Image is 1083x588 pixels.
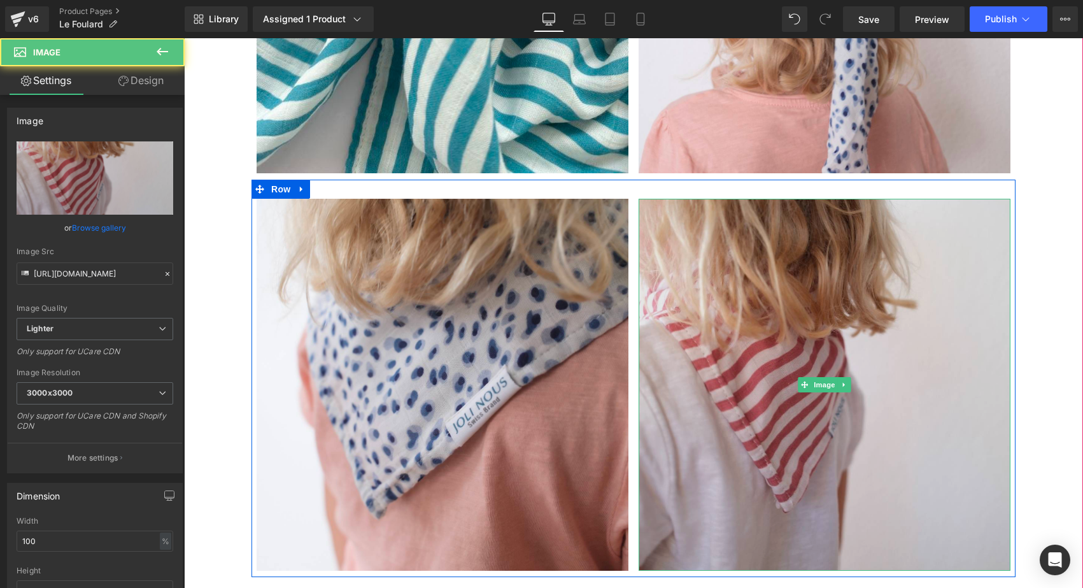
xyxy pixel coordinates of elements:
a: Desktop [534,6,564,32]
b: 3000x3000 [27,388,73,398]
div: Image Src [17,247,173,256]
a: Expand / Collapse [110,141,126,161]
div: Height [17,566,173,575]
div: Width [17,517,173,526]
div: Image Resolution [17,368,173,377]
div: Assigned 1 Product [263,13,364,25]
div: Only support for UCare CDN [17,347,173,365]
span: Library [209,13,239,25]
a: Browse gallery [72,217,126,239]
span: Save [858,13,879,26]
input: auto [17,531,173,552]
div: or [17,221,173,234]
span: Image [33,47,60,57]
button: More settings [8,443,182,473]
a: Design [95,66,187,95]
span: Publish [985,14,1017,24]
input: Link [17,262,173,285]
a: Preview [900,6,965,32]
button: Publish [970,6,1047,32]
a: Laptop [564,6,595,32]
div: Only support for UCare CDN and Shopify CDN [17,411,173,440]
div: % [160,533,171,550]
span: Le Foulard [59,19,103,29]
p: More settings [67,452,118,464]
span: Row [84,141,110,161]
button: More [1052,6,1078,32]
a: Mobile [625,6,656,32]
span: Image [627,339,654,354]
a: New Library [185,6,248,32]
a: Tablet [595,6,625,32]
a: Expand / Collapse [654,339,667,354]
div: Open Intercom Messenger [1040,545,1070,575]
b: Lighter [27,324,53,333]
div: v6 [25,11,41,27]
button: Undo [782,6,807,32]
div: Image Quality [17,304,173,313]
a: v6 [5,6,49,32]
div: Dimension [17,484,60,501]
div: Image [17,108,43,126]
a: Product Pages [59,6,185,17]
span: Preview [915,13,949,26]
img: Foulard joli nous bleu blanc élégant chic pour bébé ou enfant, bambou OEKO-TEX et coton GOTS doux... [73,161,444,533]
button: Redo [812,6,838,32]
